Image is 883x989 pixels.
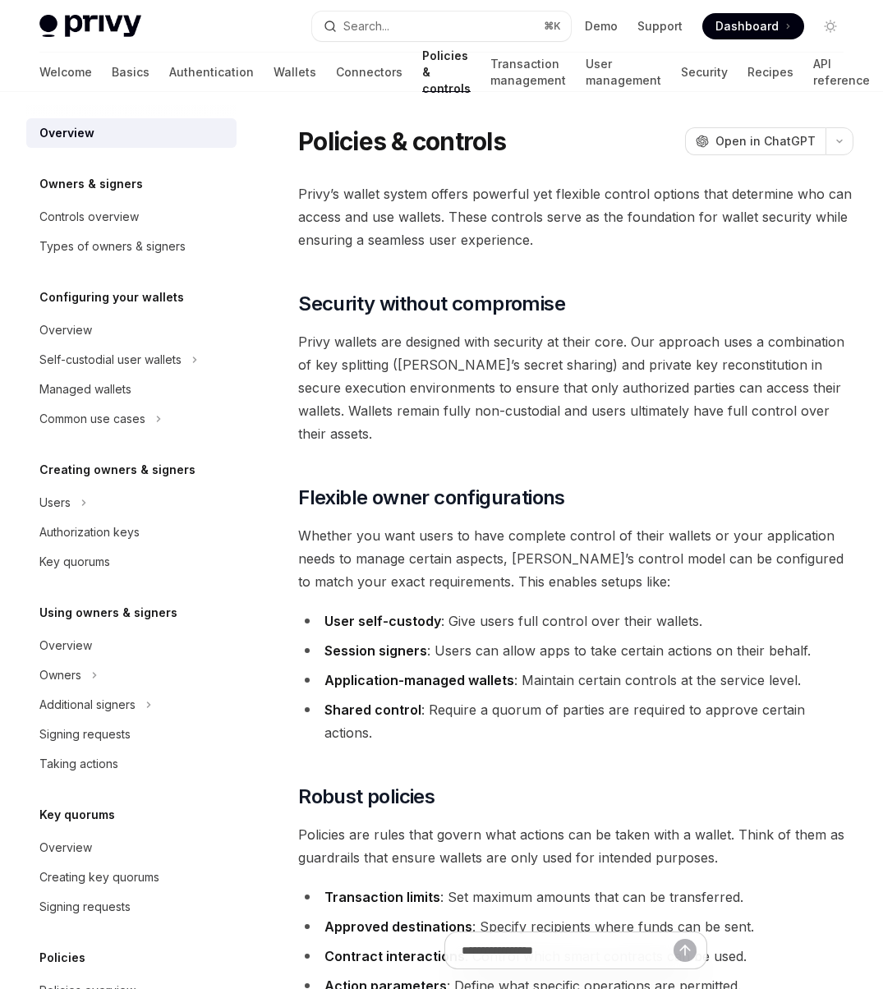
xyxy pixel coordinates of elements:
button: Search...⌘K [312,11,572,41]
div: Overview [39,636,92,655]
button: Open in ChatGPT [685,127,826,155]
strong: User self-custody [324,613,441,629]
a: Support [637,18,683,34]
a: Authorization keys [26,517,237,547]
div: Taking actions [39,754,118,774]
div: Overview [39,838,92,858]
a: Security [681,53,728,92]
div: Signing requests [39,724,131,744]
div: Search... [343,16,389,36]
li: : Specify recipients where funds can be sent. [298,915,853,938]
span: Open in ChatGPT [715,133,816,149]
li: : Users can allow apps to take certain actions on their behalf. [298,639,853,662]
a: Overview [26,631,237,660]
strong: Approved destinations [324,918,472,935]
a: Transaction management [490,53,566,92]
a: User management [586,53,661,92]
strong: Shared control [324,701,421,718]
a: Welcome [39,53,92,92]
div: Additional signers [39,695,136,715]
button: Send message [674,939,697,962]
span: Policies are rules that govern what actions can be taken with a wallet. Think of them as guardrai... [298,823,853,869]
li: : Give users full control over their wallets. [298,609,853,632]
div: Types of owners & signers [39,237,186,256]
h5: Owners & signers [39,174,143,194]
a: Wallets [274,53,316,92]
div: Overview [39,320,92,340]
li: : Set maximum amounts that can be transferred. [298,885,853,908]
a: Dashboard [702,13,804,39]
button: Toggle dark mode [817,13,844,39]
div: Overview [39,123,94,143]
a: Taking actions [26,749,237,779]
a: Signing requests [26,892,237,922]
div: Users [39,493,71,513]
a: Recipes [747,53,793,92]
div: Signing requests [39,897,131,917]
span: ⌘ K [544,20,561,33]
a: Overview [26,118,237,148]
div: Self-custodial user wallets [39,350,182,370]
span: Dashboard [715,18,779,34]
a: Creating key quorums [26,862,237,892]
a: Overview [26,833,237,862]
div: Common use cases [39,409,145,429]
span: Privy’s wallet system offers powerful yet flexible control options that determine who can access ... [298,182,853,251]
div: Authorization keys [39,522,140,542]
span: Whether you want users to have complete control of their wallets or your application needs to man... [298,524,853,593]
a: API reference [813,53,870,92]
strong: Session signers [324,642,427,659]
h5: Policies [39,948,85,968]
span: Flexible owner configurations [298,485,565,511]
a: Basics [112,53,149,92]
a: Key quorums [26,547,237,577]
a: Overview [26,315,237,345]
h1: Policies & controls [298,126,506,156]
div: Owners [39,665,81,685]
span: Security without compromise [298,291,565,317]
li: : Require a quorum of parties are required to approve certain actions. [298,698,853,744]
h5: Creating owners & signers [39,460,195,480]
a: Types of owners & signers [26,232,237,261]
a: Demo [585,18,618,34]
a: Signing requests [26,720,237,749]
a: Connectors [336,53,402,92]
a: Authentication [169,53,254,92]
a: Managed wallets [26,375,237,404]
strong: Transaction limits [324,889,440,905]
div: Key quorums [39,552,110,572]
span: Robust policies [298,784,435,810]
div: Managed wallets [39,379,131,399]
h5: Using owners & signers [39,603,177,623]
a: Policies & controls [422,53,471,92]
span: Privy wallets are designed with security at their core. Our approach uses a combination of key sp... [298,330,853,445]
li: : Maintain certain controls at the service level. [298,669,853,692]
a: Controls overview [26,202,237,232]
div: Creating key quorums [39,867,159,887]
div: Controls overview [39,207,139,227]
img: light logo [39,15,141,38]
strong: Application-managed wallets [324,672,514,688]
h5: Key quorums [39,805,115,825]
h5: Configuring your wallets [39,287,184,307]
